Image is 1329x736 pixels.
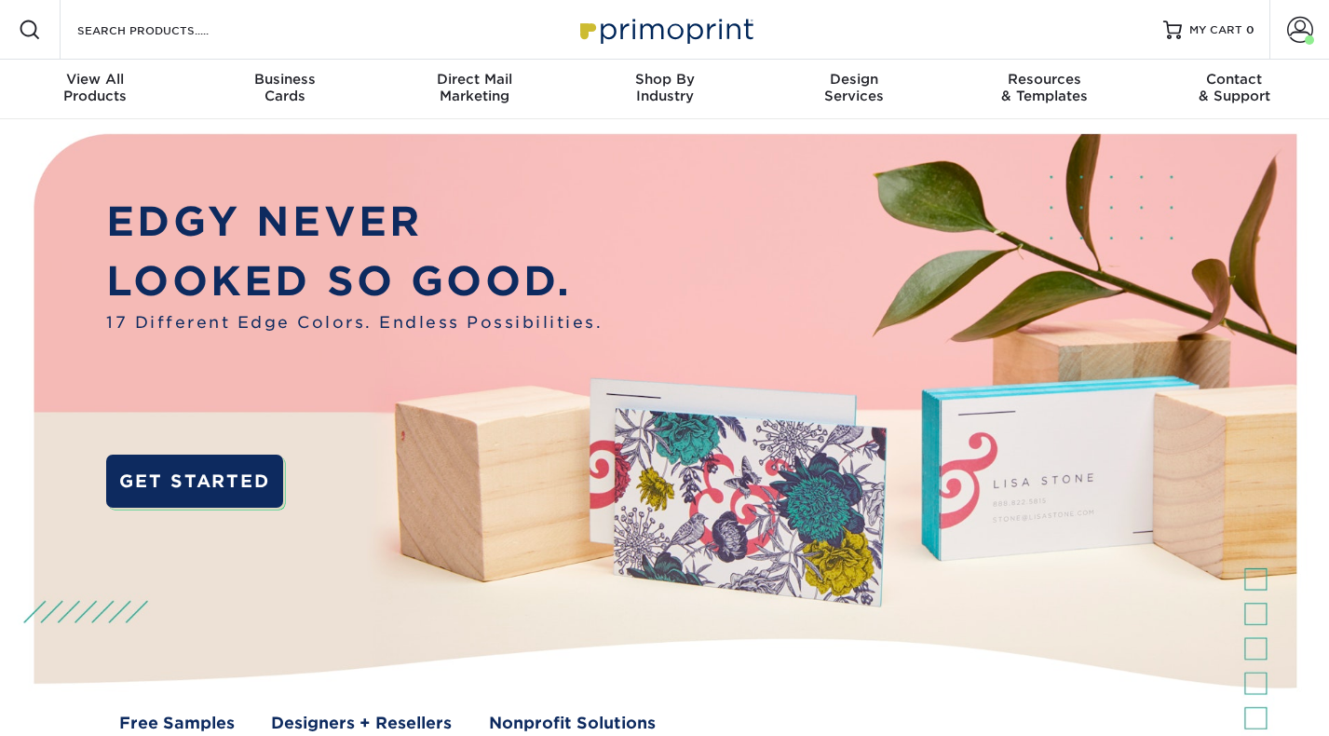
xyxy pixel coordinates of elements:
[1139,71,1329,104] div: & Support
[380,71,570,104] div: Marketing
[190,71,380,104] div: Cards
[1189,22,1242,38] span: MY CART
[190,60,380,119] a: BusinessCards
[380,71,570,88] span: Direct Mail
[106,192,603,252] p: EDGY NEVER
[570,71,760,88] span: Shop By
[271,712,452,736] a: Designers + Resellers
[75,19,257,41] input: SEARCH PRODUCTS.....
[1139,71,1329,88] span: Contact
[759,71,949,104] div: Services
[1246,23,1254,36] span: 0
[759,60,949,119] a: DesignServices
[489,712,656,736] a: Nonprofit Solutions
[949,60,1139,119] a: Resources& Templates
[380,60,570,119] a: Direct MailMarketing
[106,252,603,311] p: LOOKED SO GOOD.
[570,60,760,119] a: Shop ByIndustry
[759,71,949,88] span: Design
[570,71,760,104] div: Industry
[119,712,235,736] a: Free Samples
[949,71,1139,88] span: Resources
[572,9,758,49] img: Primoprint
[190,71,380,88] span: Business
[949,71,1139,104] div: & Templates
[106,455,283,507] a: GET STARTED
[1139,60,1329,119] a: Contact& Support
[106,311,603,335] span: 17 Different Edge Colors. Endless Possibilities.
